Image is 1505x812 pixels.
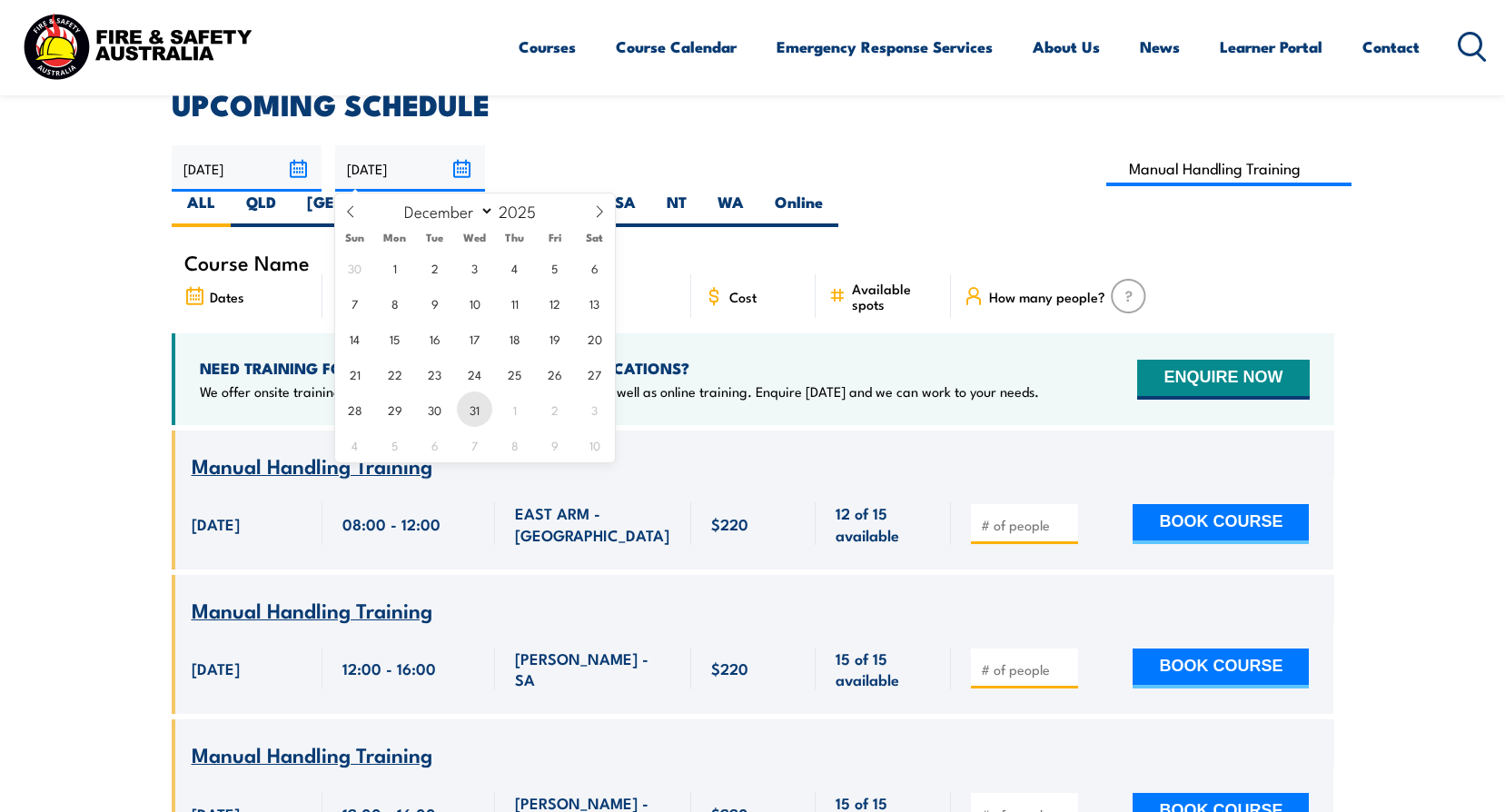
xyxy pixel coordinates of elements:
[1033,23,1100,71] a: About Us
[457,285,492,321] span: December 10, 2025
[192,744,432,767] a: Manual Handling Training
[457,427,492,462] span: January 7, 2026
[616,23,737,71] a: Course Calendar
[417,356,452,391] span: December 23, 2025
[335,145,485,192] input: To date
[651,192,702,227] label: NT
[192,513,240,534] span: [DATE]
[537,391,572,427] span: January 2, 2026
[981,516,1072,534] input: # of people
[292,192,483,227] label: [GEOGRAPHIC_DATA]
[395,199,494,223] select: Month
[192,594,432,625] span: Manual Handling Training
[375,232,415,243] span: Mon
[1220,23,1322,71] a: Learner Portal
[377,250,412,285] span: December 1, 2025
[172,192,231,227] label: ALL
[1137,360,1309,400] button: ENQUIRE NOW
[577,250,612,285] span: December 6, 2025
[337,250,372,285] span: November 30, 2025
[1362,23,1420,71] a: Contact
[377,427,412,462] span: January 5, 2026
[537,356,572,391] span: December 26, 2025
[192,658,240,678] span: [DATE]
[577,285,612,321] span: December 13, 2025
[836,502,931,545] span: 12 of 15 available
[599,192,651,227] label: SA
[577,356,612,391] span: December 27, 2025
[575,232,615,243] span: Sat
[494,200,554,222] input: Year
[540,192,599,227] label: TAS
[457,356,492,391] span: December 24, 2025
[711,513,748,534] span: $220
[759,192,838,227] label: Online
[457,321,492,356] span: December 17, 2025
[417,321,452,356] span: December 16, 2025
[497,250,532,285] span: December 4, 2025
[989,289,1105,304] span: How many people?
[777,23,993,71] a: Emergency Response Services
[497,285,532,321] span: December 11, 2025
[852,281,938,312] span: Available spots
[342,658,436,678] span: 12:00 - 16:00
[577,321,612,356] span: December 20, 2025
[192,455,432,478] a: Manual Handling Training
[537,285,572,321] span: December 12, 2025
[210,289,244,304] span: Dates
[337,391,372,427] span: December 28, 2025
[519,23,576,71] a: Courses
[577,391,612,427] span: January 3, 2026
[455,232,495,243] span: Wed
[192,599,432,622] a: Manual Handling Training
[1133,649,1309,688] button: BOOK COURSE
[200,358,1039,378] h4: NEED TRAINING FOR LARGER GROUPS OR MULTIPLE LOCATIONS?
[711,658,748,678] span: $220
[497,321,532,356] span: December 18, 2025
[337,427,372,462] span: January 4, 2026
[515,648,671,690] span: [PERSON_NAME] - SA
[192,738,432,769] span: Manual Handling Training
[497,427,532,462] span: January 8, 2026
[729,289,757,304] span: Cost
[515,502,671,545] span: EAST ARM - [GEOGRAPHIC_DATA]
[192,450,432,480] span: Manual Handling Training
[172,91,1334,116] h2: UPCOMING SCHEDULE
[172,145,322,192] input: From date
[377,321,412,356] span: December 15, 2025
[497,356,532,391] span: December 25, 2025
[417,250,452,285] span: December 2, 2025
[537,321,572,356] span: December 19, 2025
[415,232,455,243] span: Tue
[1140,23,1180,71] a: News
[457,250,492,285] span: December 3, 2025
[342,513,441,534] span: 08:00 - 12:00
[483,192,540,227] label: VIC
[184,254,310,270] span: Course Name
[200,382,1039,401] p: We offer onsite training, training at our centres, multisite solutions as well as online training...
[537,427,572,462] span: January 9, 2026
[337,356,372,391] span: December 21, 2025
[495,232,535,243] span: Thu
[457,391,492,427] span: December 31, 2025
[535,232,575,243] span: Fri
[702,192,759,227] label: WA
[377,356,412,391] span: December 22, 2025
[537,250,572,285] span: December 5, 2025
[577,427,612,462] span: January 10, 2026
[417,285,452,321] span: December 9, 2025
[335,232,375,243] span: Sun
[377,285,412,321] span: December 8, 2025
[1133,504,1309,544] button: BOOK COURSE
[836,648,931,690] span: 15 of 15 available
[497,391,532,427] span: January 1, 2026
[981,660,1072,678] input: # of people
[337,321,372,356] span: December 14, 2025
[417,391,452,427] span: December 30, 2025
[337,285,372,321] span: December 7, 2025
[377,391,412,427] span: December 29, 2025
[417,427,452,462] span: January 6, 2026
[231,192,292,227] label: QLD
[1106,151,1352,186] input: Search Course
